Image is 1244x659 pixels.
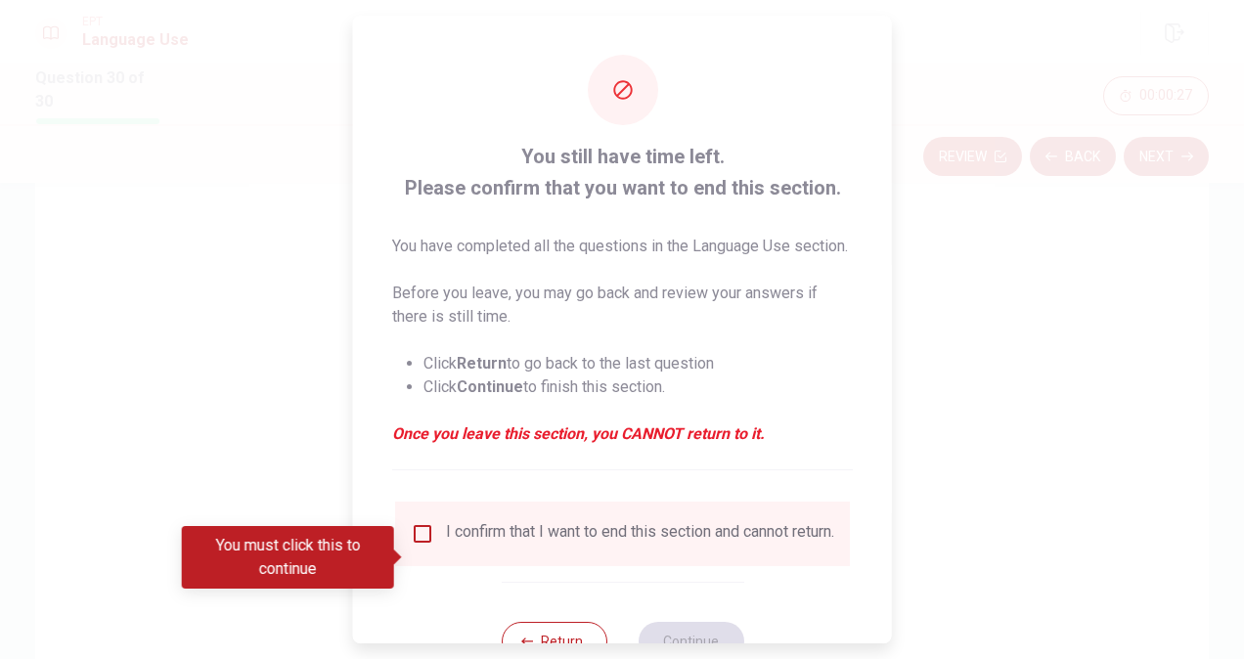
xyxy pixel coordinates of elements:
li: Click to go back to the last question [423,352,853,375]
div: I confirm that I want to end this section and cannot return. [446,522,834,546]
em: Once you leave this section, you CANNOT return to it. [392,422,853,446]
p: Before you leave, you may go back and review your answers if there is still time. [392,282,853,329]
li: Click to finish this section. [423,375,853,399]
strong: Continue [457,377,523,396]
strong: Return [457,354,507,373]
div: You must click this to continue [182,526,394,589]
p: You have completed all the questions in the Language Use section. [392,235,853,258]
span: You must click this to continue [411,522,434,546]
span: You still have time left. Please confirm that you want to end this section. [392,141,853,203]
